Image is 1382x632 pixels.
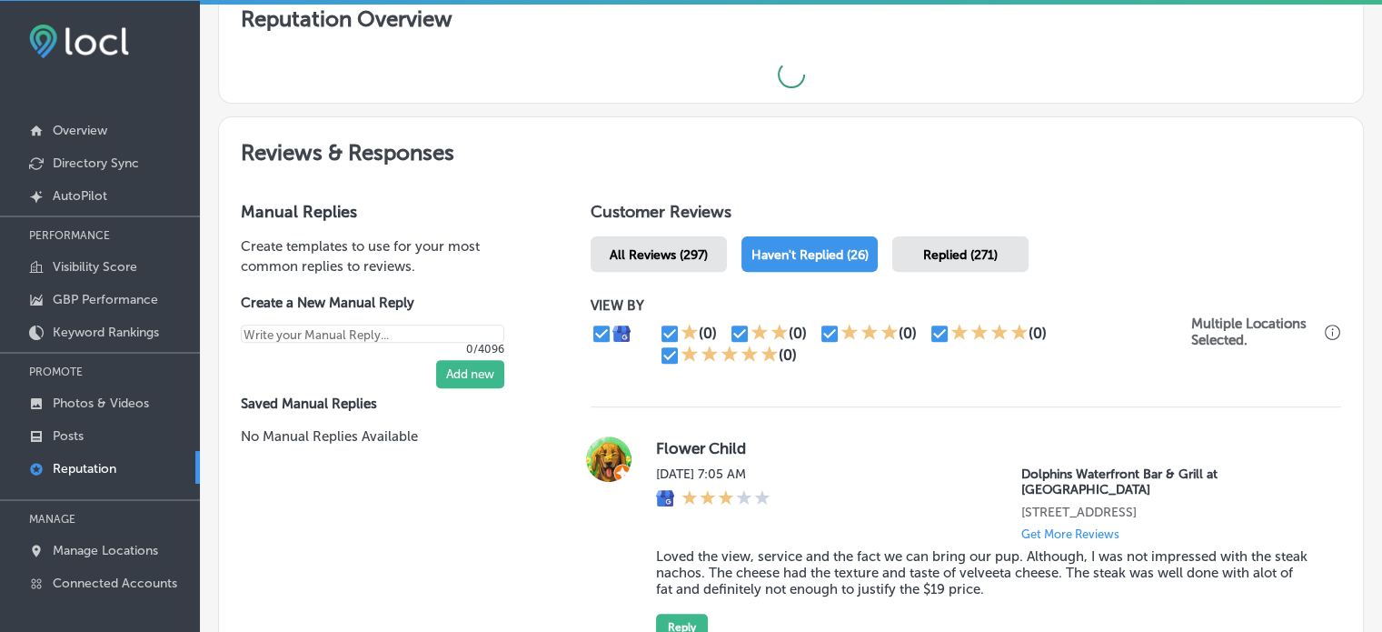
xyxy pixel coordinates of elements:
[53,325,159,340] p: Keyword Rankings
[53,292,158,307] p: GBP Performance
[436,360,504,388] button: Add new
[610,247,708,263] span: All Reviews (297)
[840,323,899,345] div: 3 Stars
[789,325,807,342] div: (0)
[1029,325,1047,342] div: (0)
[656,439,1312,457] label: Flower Child
[53,188,107,204] p: AutoPilot
[241,426,532,446] p: No Manual Replies Available
[923,247,998,263] span: Replied (271)
[681,489,771,509] div: 3 Stars
[681,323,699,345] div: 1 Star
[53,576,177,591] p: Connected Accounts
[751,247,869,263] span: Haven't Replied (26)
[591,202,1341,229] h1: Customer Reviews
[656,466,771,482] label: [DATE] 7:05 AM
[241,236,532,276] p: Create templates to use for your most common replies to reviews.
[53,543,158,558] p: Manage Locations
[779,346,797,364] div: (0)
[1021,527,1119,541] p: Get More Reviews
[241,202,532,222] h3: Manual Replies
[53,428,84,444] p: Posts
[53,461,116,477] p: Reputation
[1191,316,1320,348] p: Multiple Locations Selected.
[899,325,917,342] div: (0)
[241,325,504,343] textarea: Create your Quick Reply
[241,295,504,311] label: Create a New Manual Reply
[681,345,779,366] div: 5 Stars
[29,25,129,58] img: fda3e92497d09a02dc62c9cd864e3231.png
[53,396,149,411] p: Photos & Videos
[1021,505,1312,520] p: 310 Lagoon Way
[241,396,532,412] label: Saved Manual Replies
[53,155,139,171] p: Directory Sync
[699,325,717,342] div: (0)
[219,117,1363,180] h2: Reviews & Responses
[656,548,1312,597] blockquote: Loved the view, service and the fact we can bring our pup. Although, I was not impressed with the...
[1021,466,1312,497] p: Dolphins Waterfront Bar & Grill at Cape Crossing
[751,323,789,345] div: 2 Stars
[53,123,107,138] p: Overview
[53,259,137,275] p: Visibility Score
[950,323,1029,345] div: 4 Stars
[591,297,1191,314] p: VIEW BY
[241,343,504,356] p: 0/4096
